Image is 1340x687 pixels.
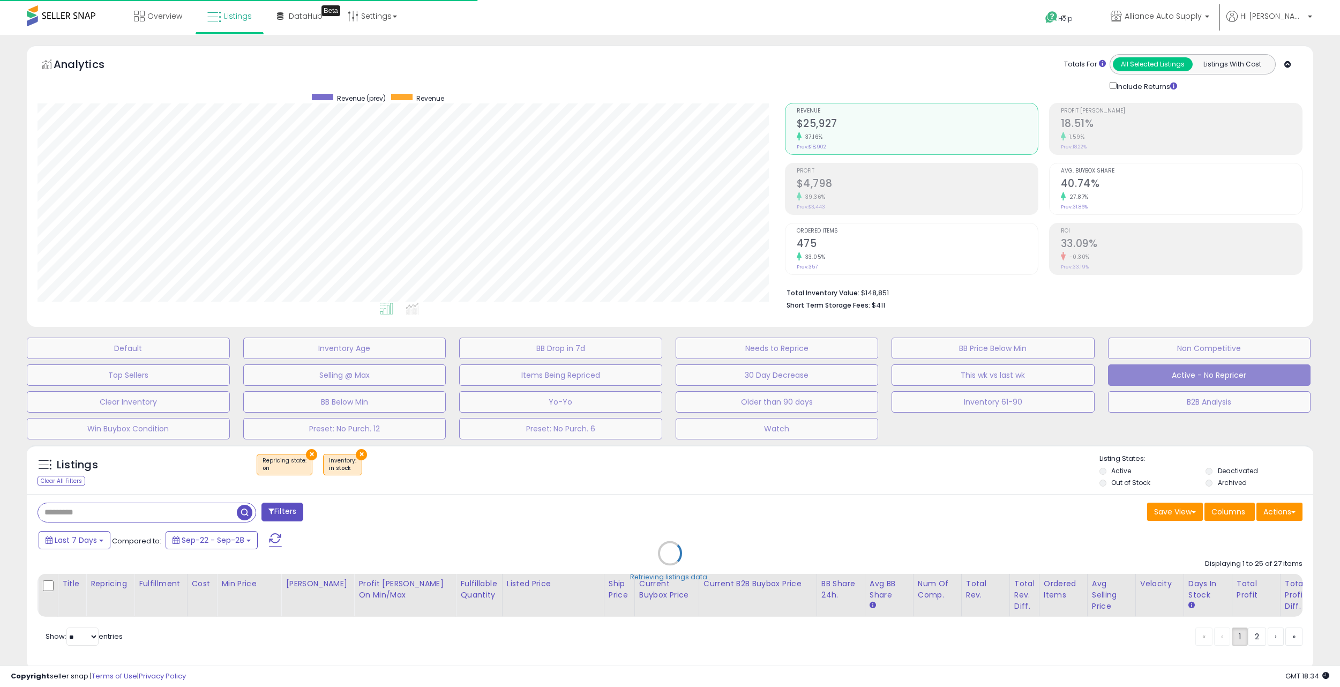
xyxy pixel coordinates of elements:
[797,108,1038,114] span: Revenue
[1061,168,1302,174] span: Avg. Buybox Share
[1058,14,1073,23] span: Help
[147,11,182,21] span: Overview
[1102,80,1190,92] div: Include Returns
[797,204,825,210] small: Prev: $3,443
[787,286,1294,298] li: $148,851
[1061,264,1089,270] small: Prev: 33.19%
[1064,59,1106,70] div: Totals For
[289,11,323,21] span: DataHub
[787,288,859,297] b: Total Inventory Value:
[27,391,230,413] button: Clear Inventory
[1240,11,1305,21] span: Hi [PERSON_NAME]
[1125,11,1202,21] span: Alliance Auto Supply
[1045,11,1058,24] i: Get Help
[11,671,50,681] strong: Copyright
[676,391,879,413] button: Older than 90 days
[797,237,1038,252] h2: 475
[872,300,885,310] span: $411
[892,364,1095,386] button: This wk vs last wk
[1061,144,1087,150] small: Prev: 18.22%
[11,671,186,682] div: seller snap | |
[892,391,1095,413] button: Inventory 61-90
[676,364,879,386] button: 30 Day Decrease
[243,338,446,359] button: Inventory Age
[243,364,446,386] button: Selling @ Max
[802,193,826,201] small: 39.36%
[787,301,870,310] b: Short Term Storage Fees:
[797,117,1038,132] h2: $25,927
[1061,237,1302,252] h2: 33.09%
[243,418,446,439] button: Preset: No Purch. 12
[54,57,125,74] h5: Analytics
[459,391,662,413] button: Yo-Yo
[459,364,662,386] button: Items Being Repriced
[459,338,662,359] button: BB Drop in 7d
[797,264,818,270] small: Prev: 357
[797,168,1038,174] span: Profit
[1061,177,1302,192] h2: 40.74%
[243,391,446,413] button: BB Below Min
[676,418,879,439] button: Watch
[1192,57,1272,71] button: Listings With Cost
[27,364,230,386] button: Top Sellers
[1108,338,1311,359] button: Non Competitive
[1066,193,1089,201] small: 27.87%
[797,144,826,150] small: Prev: $18,902
[1061,204,1088,210] small: Prev: 31.86%
[1061,228,1302,234] span: ROI
[797,228,1038,234] span: Ordered Items
[892,338,1095,359] button: BB Price Below Min
[797,177,1038,192] h2: $4,798
[1061,117,1302,132] h2: 18.51%
[337,94,386,103] span: Revenue (prev)
[802,253,826,261] small: 33.05%
[1066,253,1090,261] small: -0.30%
[1037,3,1094,35] a: Help
[416,94,444,103] span: Revenue
[459,418,662,439] button: Preset: No Purch. 6
[1108,364,1311,386] button: Active - No Repricer
[224,11,252,21] span: Listings
[27,338,230,359] button: Default
[1108,391,1311,413] button: B2B Analysis
[27,418,230,439] button: Win Buybox Condition
[1226,11,1312,35] a: Hi [PERSON_NAME]
[630,572,710,581] div: Retrieving listings data..
[321,5,340,16] div: Tooltip anchor
[1113,57,1193,71] button: All Selected Listings
[802,133,823,141] small: 37.16%
[1061,108,1302,114] span: Profit [PERSON_NAME]
[676,338,879,359] button: Needs to Reprice
[1066,133,1085,141] small: 1.59%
